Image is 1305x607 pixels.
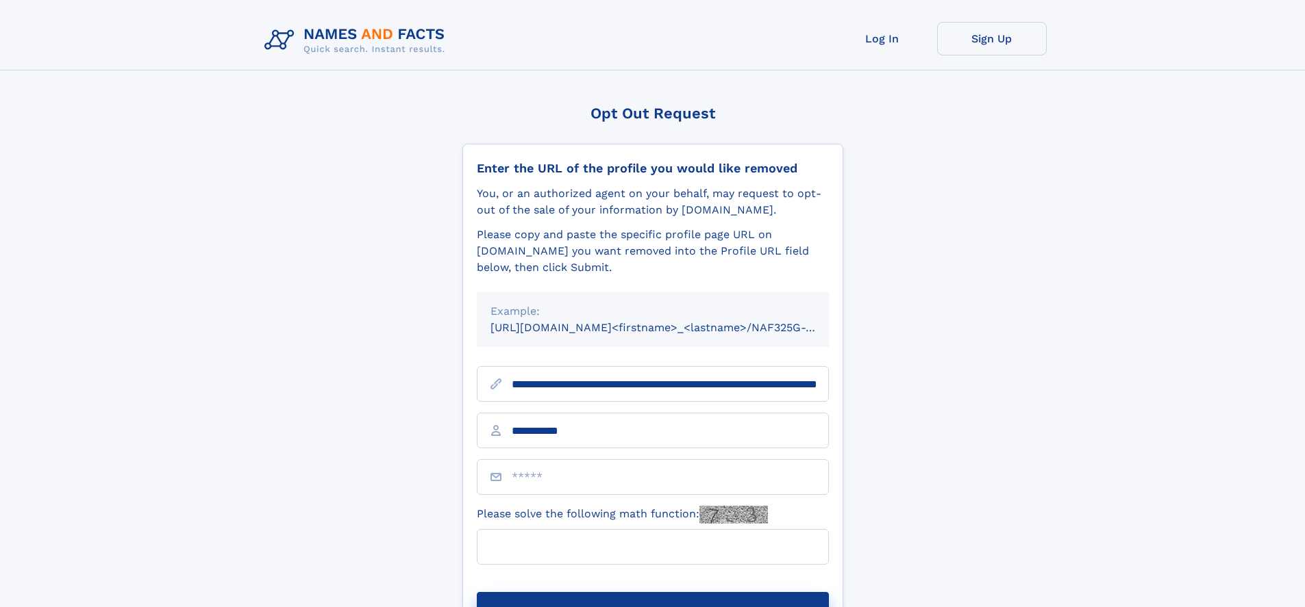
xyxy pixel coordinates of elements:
label: Please solve the following math function: [477,506,768,524]
div: Enter the URL of the profile you would like removed [477,161,829,176]
div: You, or an authorized agent on your behalf, may request to opt-out of the sale of your informatio... [477,185,829,218]
div: Example: [490,303,815,320]
small: [URL][DOMAIN_NAME]<firstname>_<lastname>/NAF325G-xxxxxxxx [490,321,855,334]
a: Log In [828,22,937,55]
a: Sign Up [937,22,1047,55]
div: Please copy and paste the specific profile page URL on [DOMAIN_NAME] you want removed into the Pr... [477,227,829,276]
div: Opt Out Request [462,105,843,122]
img: Logo Names and Facts [259,22,456,59]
